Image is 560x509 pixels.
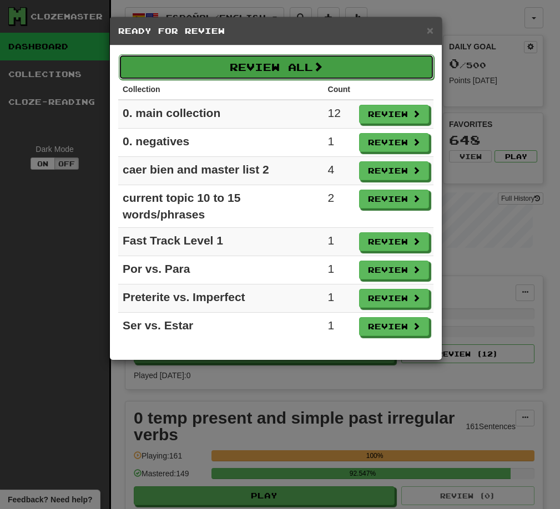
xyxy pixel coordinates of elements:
button: Close [427,24,433,36]
td: 12 [324,100,355,129]
button: Review [359,317,429,336]
button: Review [359,289,429,308]
td: 1 [324,129,355,157]
td: 1 [324,313,355,341]
td: 1 [324,256,355,284]
td: 0. negatives [118,129,324,157]
td: 1 [324,228,355,256]
button: Review All [119,54,434,80]
button: Review [359,105,429,124]
td: 4 [324,157,355,185]
button: Review [359,133,429,152]
td: 0. main collection [118,100,324,129]
button: Review [359,261,429,279]
th: Collection [118,79,324,100]
td: current topic 10 to 15 words/phrases [118,185,324,228]
td: 1 [324,284,355,313]
button: Review [359,190,429,208]
h5: Ready for Review [118,26,433,37]
td: Preterite vs. Imperfect [118,284,324,313]
button: Review [359,161,429,180]
td: caer bien and master list 2 [118,157,324,185]
button: Review [359,232,429,251]
td: 2 [324,185,355,228]
td: Ser vs. Estar [118,313,324,341]
th: Count [324,79,355,100]
span: × [427,24,433,37]
td: Por vs. Para [118,256,324,284]
td: Fast Track Level 1 [118,228,324,256]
